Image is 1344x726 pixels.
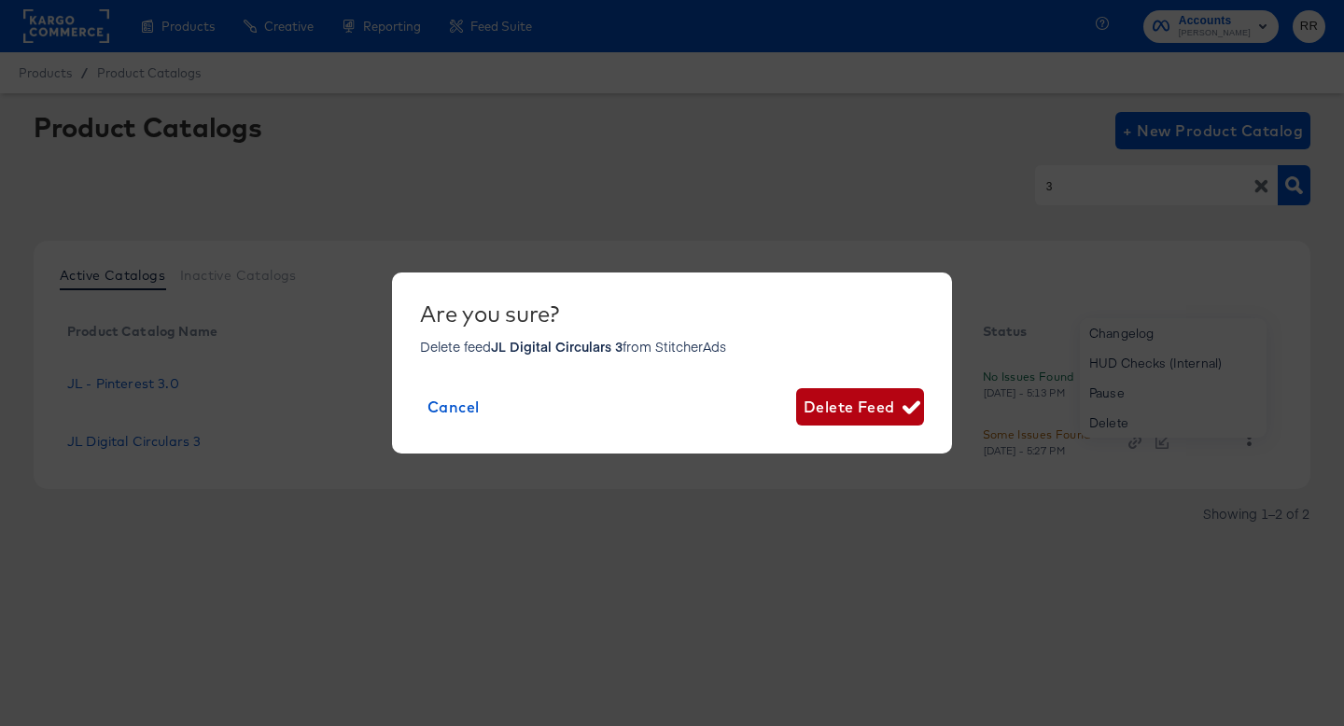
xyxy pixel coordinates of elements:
[420,300,924,327] div: Are you sure?
[796,388,924,426] button: Delete Feed
[804,394,917,420] span: Delete Feed
[420,337,924,356] p: Delete feed from StitcherAds
[427,394,480,420] span: Cancel
[491,337,623,356] strong: JL Digital Circulars 3
[420,388,487,426] button: Cancel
